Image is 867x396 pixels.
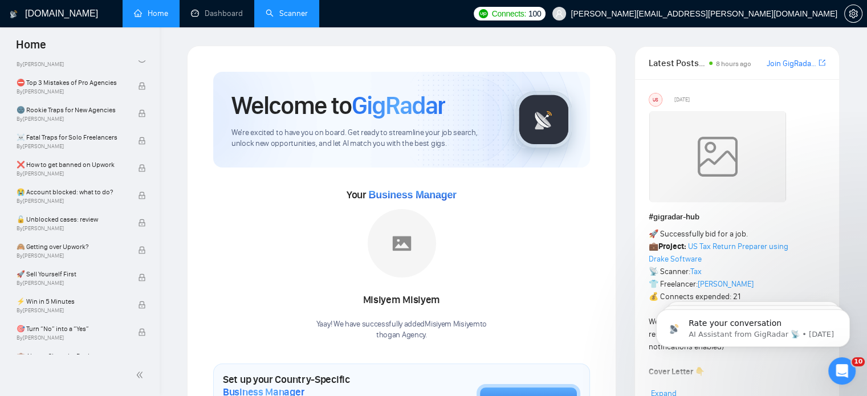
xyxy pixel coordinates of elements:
span: By [PERSON_NAME] [17,170,126,177]
img: weqQh+iSagEgQAAAABJRU5ErkJggg== [649,111,786,202]
span: GigRadar [352,90,445,121]
a: homeHome [134,9,168,18]
span: lock [138,82,146,90]
a: Join GigRadar Slack Community [767,58,816,70]
span: We're excited to have you on board. Get ready to streamline your job search, unlock new opportuni... [231,128,496,149]
span: By [PERSON_NAME] [17,334,126,341]
h1: # gigradar-hub [649,211,825,223]
span: [DATE] [674,95,690,105]
span: By [PERSON_NAME] [17,198,126,205]
span: By [PERSON_NAME] [17,280,126,287]
button: setting [844,5,862,23]
a: [PERSON_NAME] [698,279,754,289]
a: setting [844,9,862,18]
span: By [PERSON_NAME] [17,307,126,314]
a: export [819,58,825,68]
img: gigradar-logo.png [515,91,572,148]
span: 🌚 Rookie Traps for New Agencies [17,104,126,116]
iframe: Intercom notifications message [639,285,867,365]
a: searchScanner [266,9,308,18]
div: Yaay! We have successfully added Misiyem Misiyem to [316,319,487,341]
span: lock [138,109,146,117]
span: user [555,10,563,18]
span: Your [347,189,457,201]
span: double-left [136,369,147,381]
span: Business Manager [368,189,456,201]
span: lock [138,137,146,145]
img: logo [10,5,18,23]
img: placeholder.png [368,209,436,277]
span: 💼 Always Close the Deal [17,350,126,362]
span: lock [138,328,146,336]
span: By [PERSON_NAME] [17,225,126,232]
span: lock [138,246,146,254]
span: By [PERSON_NAME] [17,252,126,259]
a: Tax [690,267,702,276]
h1: Welcome to [231,90,445,121]
span: By [PERSON_NAME] [17,116,126,123]
a: US Tax Return Preparer using Drake Software [649,242,788,264]
span: 🔓 Unblocked cases: review [17,214,126,225]
span: lock [138,219,146,227]
div: Misiyem Misiyem [316,291,487,310]
span: ❌ How to get banned on Upwork [17,159,126,170]
span: By [PERSON_NAME] [17,88,126,95]
span: lock [138,273,146,281]
span: lock [138,301,146,309]
span: Latest Posts from the GigRadar Community [649,56,706,70]
span: lock [138,191,146,199]
iframe: Intercom live chat [828,357,856,385]
p: thogan Agency . [316,330,487,341]
span: 🎯 Turn “No” into a “Yes” [17,323,126,334]
strong: Project: [658,242,686,251]
span: ☠️ Fatal Traps for Solo Freelancers [17,132,126,143]
span: Home [7,36,55,60]
a: dashboardDashboard [191,9,243,18]
img: upwork-logo.png [479,9,488,18]
div: US [649,93,662,106]
span: lock [138,164,146,172]
span: ⛔ Top 3 Mistakes of Pro Agencies [17,77,126,88]
span: 🚀 Sell Yourself First [17,268,126,280]
span: export [819,58,825,67]
span: 10 [852,357,865,366]
span: 😭 Account blocked: what to do? [17,186,126,198]
span: 8 hours ago [716,60,751,68]
span: By [PERSON_NAME] [17,143,126,150]
span: ⚡ Win in 5 Minutes [17,296,126,307]
span: 🙈 Getting over Upwork? [17,241,126,252]
span: setting [845,9,862,18]
span: Connects: [492,7,526,20]
strong: Cover Letter 👇 [649,367,705,377]
span: 100 [528,7,541,20]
